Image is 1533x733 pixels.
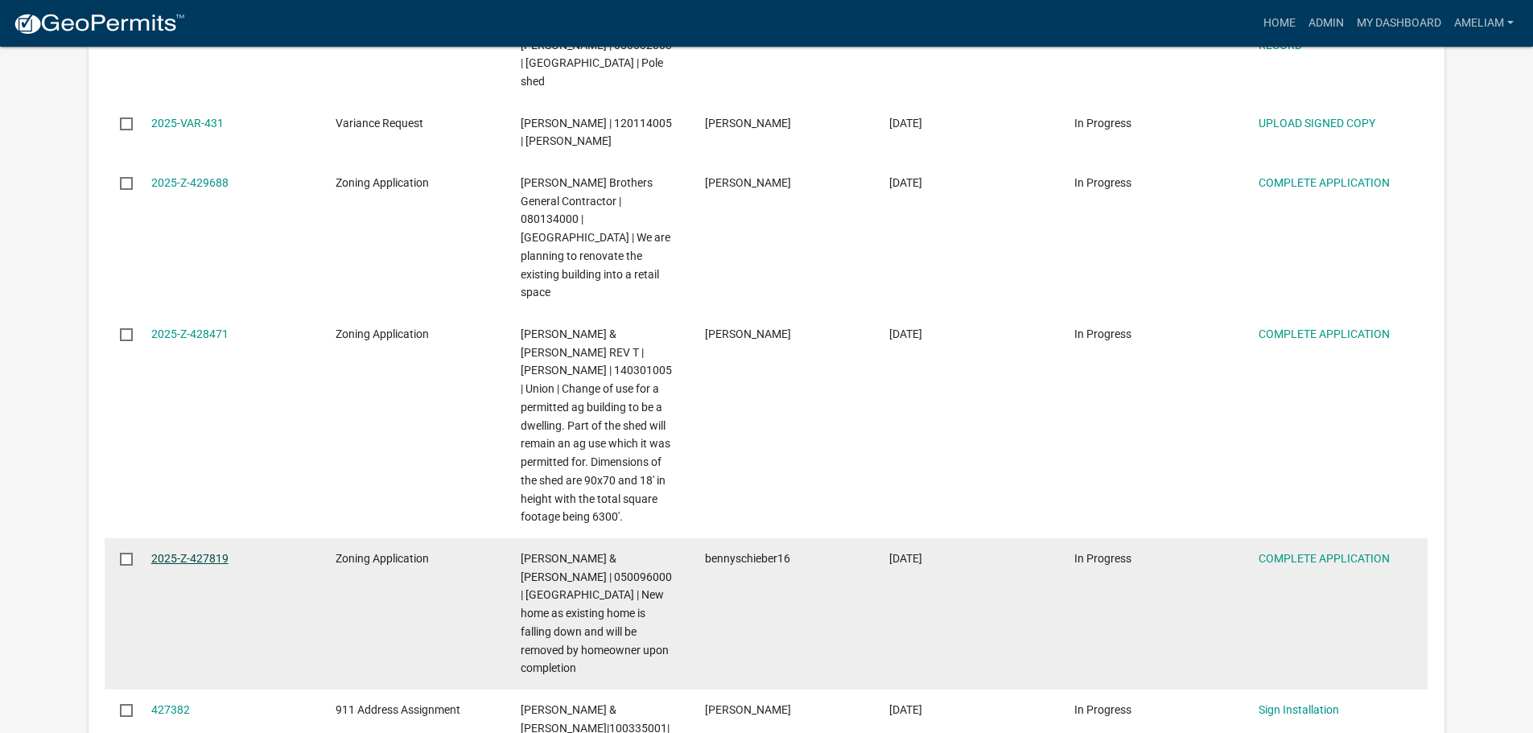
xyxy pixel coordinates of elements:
[1259,703,1339,716] a: Sign Installation
[1074,176,1131,189] span: In Progress
[1259,117,1375,130] a: UPLOAD SIGNED COPY
[705,176,791,189] span: Brett Stanek
[336,552,429,565] span: Zoning Application
[705,703,791,716] span: Amelia Meiners
[336,327,429,340] span: Zoning Application
[889,552,922,565] span: 05/29/2025
[1074,552,1131,565] span: In Progress
[336,176,429,189] span: Zoning Application
[1259,552,1390,565] a: COMPLETE APPLICATION
[151,117,224,130] a: 2025-VAR-431
[889,117,922,130] span: 06/02/2025
[889,327,922,340] span: 05/30/2025
[1302,8,1350,39] a: Admin
[151,176,229,189] a: 2025-Z-429688
[1074,703,1131,716] span: In Progress
[1448,8,1520,39] a: AmeliaM
[521,176,670,299] span: Wieser Brothers General Contractor | 080134000 | La Crescent | We are planning to renovate the ex...
[521,327,672,524] span: WILLIAM & SHARON SQUIRES REV T | KRAIG F SQUIRES | 140301005 | Union | Change of use for a permit...
[705,327,791,340] span: William Squires
[521,20,672,88] span: OLDENBURG,GARY P | 080032003 | La Crescent | Pole shed
[336,117,423,130] span: Variance Request
[521,552,672,675] span: SOLAND,RICK & MELISSA | 050096000 | Hokah | New home as existing home is falling down and will be...
[151,552,229,565] a: 2025-Z-427819
[889,703,922,716] span: 05/28/2025
[705,552,790,565] span: bennyschieber16
[1257,8,1302,39] a: Home
[889,176,922,189] span: 06/02/2025
[151,327,229,340] a: 2025-Z-428471
[1074,327,1131,340] span: In Progress
[1259,176,1390,189] a: COMPLETE APPLICATION
[1074,117,1131,130] span: In Progress
[521,117,672,148] span: MARKEGARD,ADAM M | 120114005 | Sheldon
[151,703,190,716] a: 427382
[1259,327,1390,340] a: COMPLETE APPLICATION
[1350,8,1448,39] a: My Dashboard
[705,117,791,130] span: Adam Markegard
[336,703,460,716] span: 911 Address Assignment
